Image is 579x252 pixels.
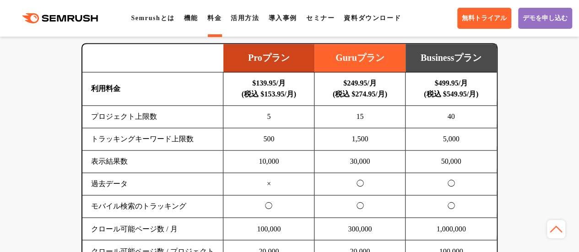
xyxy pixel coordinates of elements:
td: Businessプラン [406,44,497,72]
td: 5 [223,106,314,128]
b: $249.95/月 (税込 $274.95/月) [333,79,387,98]
a: セミナー [306,15,335,21]
b: $499.95/月 (税込 $549.95/月) [424,79,478,98]
a: デモを申し込む [518,8,572,29]
td: 1,500 [314,128,406,150]
td: × [223,173,314,195]
td: クロール可能ページ数 / 月 [82,218,223,240]
td: 15 [314,106,406,128]
td: Proプラン [223,44,314,72]
b: $139.95/月 (税込 $153.95/月) [242,79,296,98]
td: 過去データ [82,173,223,195]
td: ◯ [406,195,497,218]
td: 300,000 [314,218,406,240]
td: ◯ [314,195,406,218]
td: 5,000 [406,128,497,150]
a: Semrushとは [131,15,174,21]
td: ◯ [314,173,406,195]
td: トラッキングキーワード上限数 [82,128,223,150]
td: 100,000 [223,218,314,240]
td: ◯ [223,195,314,218]
a: 料金 [207,15,222,21]
td: モバイル検索のトラッキング [82,195,223,218]
span: 無料トライアル [462,14,507,22]
td: 500 [223,128,314,150]
td: 表示結果数 [82,150,223,173]
span: デモを申し込む [523,14,568,22]
td: 1,000,000 [406,218,497,240]
td: 50,000 [406,150,497,173]
a: 資料ダウンロード [344,15,401,21]
td: 30,000 [314,150,406,173]
a: 活用方法 [231,15,259,21]
td: 40 [406,106,497,128]
td: 10,000 [223,150,314,173]
a: 導入事例 [268,15,297,21]
td: ◯ [406,173,497,195]
b: 利用料金 [91,85,120,92]
td: Guruプラン [314,44,406,72]
td: プロジェクト上限数 [82,106,223,128]
a: 無料トライアル [457,8,511,29]
a: 機能 [184,15,198,21]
